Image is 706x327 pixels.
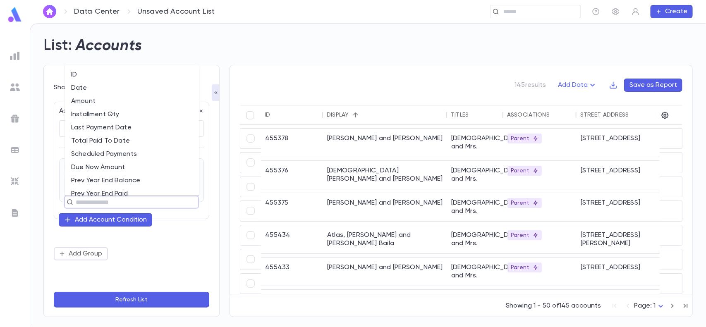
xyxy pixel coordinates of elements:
button: Add Account Condition [59,213,152,227]
img: logo [7,7,23,23]
p: Parent [511,135,538,142]
div: Parent [507,230,542,240]
a: Data Center [74,7,120,16]
div: Parent [507,263,542,272]
h2: Accounts [76,37,142,55]
div: 455433 [261,258,323,286]
div: Parent [507,198,542,208]
h2: List: [43,37,72,55]
div: 455376 [261,161,323,189]
div: [PERSON_NAME] and [PERSON_NAME] [323,193,447,221]
div: [STREET_ADDRESS] [577,290,680,318]
li: Total Paid To Date [65,134,199,148]
div: has one of [59,121,129,137]
div: Page: 1 [634,300,666,313]
button: Save as Report [624,79,682,92]
div: [STREET_ADDRESS][PERSON_NAME] [577,225,680,253]
button: Add Data [553,79,603,92]
p: Parent [511,200,538,206]
img: home_white.a664292cf8c1dea59945f0da9f25487c.svg [45,8,55,15]
li: ID [65,68,199,81]
div: [DEMOGRAPHIC_DATA] and Mrs. [447,193,503,221]
div: Associations [507,112,550,118]
p: Parent [511,232,538,239]
img: campaigns_grey.99e729a5f7ee94e3726e6486bddda8f1.svg [10,114,20,124]
div: ID [265,112,270,118]
div: Titles [451,112,469,118]
p: 145 results [515,81,546,89]
p: Parent [511,264,538,271]
div: Parent [507,134,542,143]
div: 455375 [261,193,323,221]
p: Showing 1 - 50 of 145 accounts [506,302,601,310]
div: [STREET_ADDRESS] [577,161,680,189]
div: 455434 [261,225,323,253]
p: Parent [511,167,538,174]
button: Close [194,200,196,202]
button: Refresh List [54,292,209,308]
div: [STREET_ADDRESS] [577,193,680,221]
div: [DEMOGRAPHIC_DATA] and Mrs. [447,290,503,318]
div: Show accounts that have [54,84,209,92]
div: [PERSON_NAME] and [PERSON_NAME] [323,129,447,157]
div: Street Address [580,112,629,118]
div: Atlas, [PERSON_NAME] and [PERSON_NAME] Baila [323,225,447,253]
img: letters_grey.7941b92b52307dd3b8a917253454ce1c.svg [10,208,20,218]
div: Display [327,112,349,118]
div: [DEMOGRAPHIC_DATA] and Mrs. [447,225,503,253]
button: Sort [469,108,482,122]
li: Installment Qty [65,108,199,121]
div: Associations [54,102,204,115]
div: [PERSON_NAME] and [PERSON_NAME] [323,290,447,318]
li: Amount [65,95,199,108]
button: Create [651,5,693,18]
li: Prev Year End Paid [65,187,199,200]
div: Add Account Condition [75,216,147,224]
li: Scheduled Payments [65,148,199,161]
div: [STREET_ADDRESS] [577,258,680,286]
div: [STREET_ADDRESS] [577,129,680,157]
img: imports_grey.530a8a0e642e233f2baf0ef88e8c9fcb.svg [10,177,20,186]
div: [DEMOGRAPHIC_DATA][PERSON_NAME] and [PERSON_NAME] [323,161,447,189]
img: students_grey.60c7aba0da46da39d6d829b817ac14fc.svg [10,82,20,92]
div: [DEMOGRAPHIC_DATA] and Mrs. [447,129,503,157]
li: Date [65,81,199,95]
img: batches_grey.339ca447c9d9533ef1741baa751efc33.svg [10,145,20,155]
li: Last Payment Date [65,121,199,134]
button: Sort [349,108,362,122]
button: Sort [270,108,284,122]
span: Page: 1 [634,303,656,309]
button: Add Group [54,247,108,260]
div: 455378 [261,129,323,157]
img: reports_grey.c525e4749d1bce6a11f5fe2a8de1b229.svg [10,51,20,61]
li: Prev Year End Balance [65,174,199,187]
div: [DEMOGRAPHIC_DATA] and Mrs. [447,161,503,189]
button: Sort [629,108,642,122]
div: [PERSON_NAME] and [PERSON_NAME] [323,258,447,286]
p: Unsaved Account List [137,7,215,16]
div: 455432 [261,290,323,318]
div: Parent [507,166,542,176]
div: [DEMOGRAPHIC_DATA] and Mrs. [447,258,503,286]
li: Due Now Amount [65,161,199,174]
